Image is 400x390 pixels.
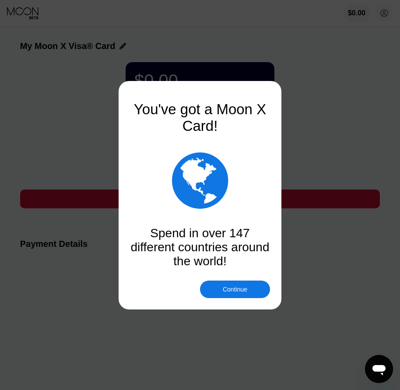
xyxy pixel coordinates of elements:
[130,148,270,213] div: 
[130,101,270,134] div: You've got a Moon X Card!
[172,148,228,213] div: 
[200,281,270,298] div: Continue
[365,355,393,383] iframe: Button to launch messaging window
[223,286,247,293] div: Continue
[130,226,270,268] div: Spend in over 147 different countries around the world!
